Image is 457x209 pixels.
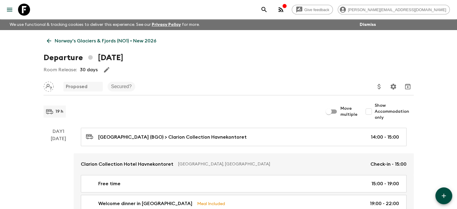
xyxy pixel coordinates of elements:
[98,180,120,187] p: Free time
[44,66,77,73] p: Room Release:
[358,20,377,29] button: Dismiss
[74,153,414,175] a: Clarion Collection Hotel Havnekontoret[GEOGRAPHIC_DATA], [GEOGRAPHIC_DATA]Check-in - 15:00
[44,52,123,64] h1: Departure [DATE]
[7,19,202,30] p: We use functional & tracking cookies to deliver this experience. See our for more.
[98,134,247,141] p: [GEOGRAPHIC_DATA] (BGO) > Clarion Collection Havnekontoret
[338,5,450,14] div: [PERSON_NAME][EMAIL_ADDRESS][DOMAIN_NAME]
[81,161,173,168] p: Clarion Collection Hotel Havnekontoret
[371,134,399,141] p: 14:00 - 15:00
[55,37,156,45] p: Norway's Glaciers & Fjords (NO1) • New 2026
[66,83,87,90] p: Proposed
[56,109,63,115] p: 19 h
[197,200,225,207] p: Meal Included
[340,106,358,118] span: Move multiple
[178,161,366,167] p: [GEOGRAPHIC_DATA], [GEOGRAPHIC_DATA]
[301,8,333,12] span: Give feedback
[44,128,74,135] p: Day 1
[81,175,407,192] a: Free time15:00 - 19:00
[80,66,98,73] p: 30 days
[371,180,399,187] p: 15:00 - 19:00
[4,4,16,16] button: menu
[345,8,449,12] span: [PERSON_NAME][EMAIL_ADDRESS][DOMAIN_NAME]
[292,5,333,14] a: Give feedback
[402,81,414,93] button: Archive (Completed, Cancelled or Unsynced Departures only)
[375,103,414,121] span: Show Accommodation only
[258,4,270,16] button: search adventures
[387,81,399,93] button: Settings
[44,35,160,47] a: Norway's Glaciers & Fjords (NO1) • New 2026
[98,200,192,207] p: Welcome dinner in [GEOGRAPHIC_DATA]
[152,23,181,27] a: Privacy Policy
[111,83,132,90] p: Secured?
[108,82,136,91] div: Secured?
[370,200,399,207] p: 19:00 - 22:00
[373,81,385,93] button: Update Price, Early Bird Discount and Costs
[370,161,407,168] p: Check-in - 15:00
[81,128,407,146] a: [GEOGRAPHIC_DATA] (BGO) > Clarion Collection Havnekontoret14:00 - 15:00
[44,83,54,88] span: Assign pack leader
